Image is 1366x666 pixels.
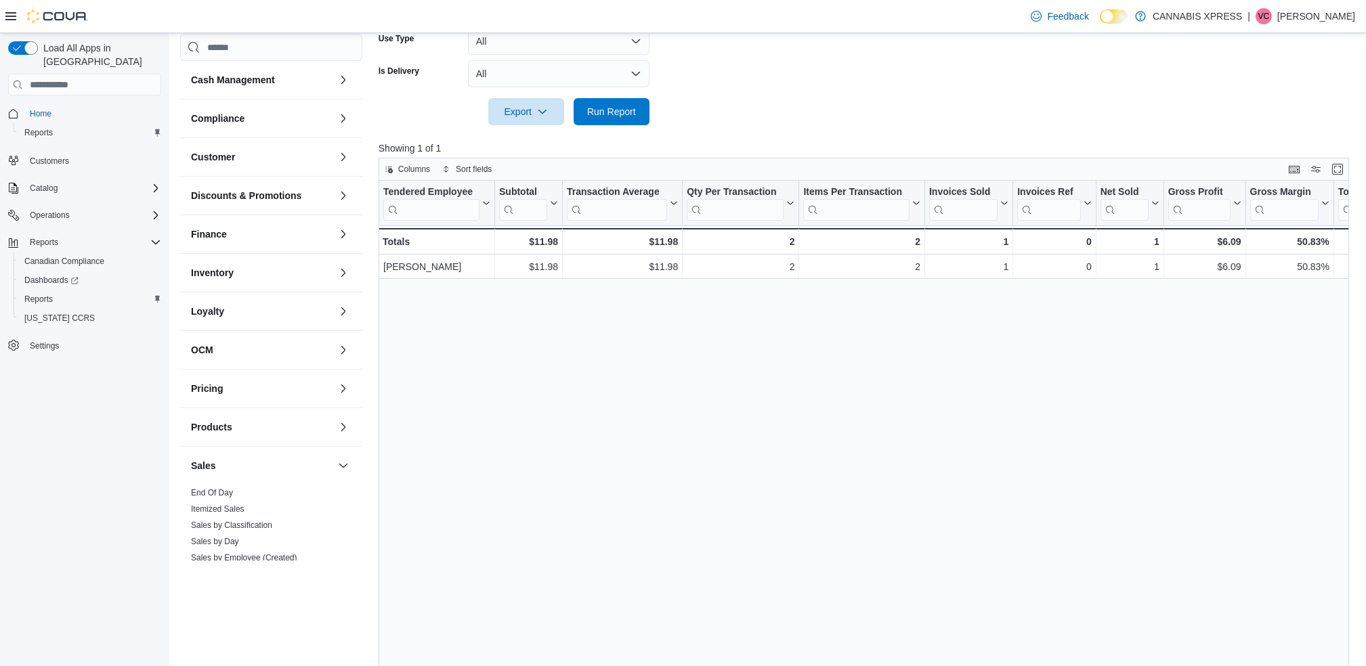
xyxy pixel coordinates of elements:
div: 1 [1100,259,1159,275]
h3: Cash Management [191,73,275,87]
div: 2 [687,259,794,275]
div: 1 [1100,234,1159,250]
span: Run Report [587,105,636,118]
div: Victor Chand [1256,8,1272,24]
span: Washington CCRS [19,310,161,326]
button: Reports [14,123,167,142]
button: Pricing [191,382,333,395]
button: Operations [24,207,75,223]
div: $11.98 [499,259,558,275]
div: Tendered Employee [383,186,479,221]
h3: Products [191,420,232,434]
div: Gross Profit [1168,186,1230,221]
button: Display options [1308,161,1324,177]
div: [PERSON_NAME] [383,259,490,275]
a: Customers [24,153,74,169]
span: Columns [398,164,430,175]
span: Home [30,108,51,119]
div: Items Per Transaction [803,186,910,199]
a: Itemized Sales [191,504,244,514]
button: Customer [191,150,333,164]
h3: Finance [191,227,227,241]
a: Sales by Employee (Created) [191,553,297,562]
a: Home [24,106,57,122]
button: Operations [3,206,167,225]
span: Reports [24,234,161,250]
nav: Complex example [8,98,161,391]
span: [US_STATE] CCRS [24,313,95,324]
label: Use Type [379,33,414,44]
div: Totals [383,234,490,250]
div: Net Sold [1100,186,1148,199]
div: $6.09 [1168,259,1241,275]
button: Catalog [3,179,167,198]
div: $6.09 [1168,234,1241,250]
div: Transaction Average [567,186,667,221]
span: Sort fields [456,164,492,175]
button: Loyalty [335,303,351,319]
a: Dashboards [19,272,84,288]
span: Settings [30,340,59,351]
div: Gross Margin [1250,186,1318,221]
a: Reports [19,125,58,141]
span: Canadian Compliance [19,253,161,269]
span: Reports [19,125,161,141]
div: Gross Margin [1250,186,1318,199]
label: Is Delivery [379,66,419,76]
a: Reports [19,291,58,307]
div: $11.98 [499,234,558,250]
button: Net Sold [1100,186,1159,221]
button: Products [335,419,351,435]
div: 50.83% [1250,234,1329,250]
button: Invoices Ref [1017,186,1091,221]
div: $11.98 [567,234,678,250]
a: End Of Day [191,488,233,497]
button: Reports [3,233,167,252]
span: Home [24,105,161,122]
button: Keyboard shortcuts [1286,161,1302,177]
button: Loyalty [191,305,333,318]
h3: Discounts & Promotions [191,189,301,202]
button: Gross Margin [1250,186,1329,221]
button: Pricing [335,380,351,397]
button: All [468,28,649,55]
button: OCM [191,343,333,357]
button: Settings [3,336,167,355]
span: Reports [24,127,53,138]
button: Tendered Employee [383,186,490,221]
div: Invoices Sold [929,186,998,221]
input: Dark Mode [1100,9,1128,24]
button: Discounts & Promotions [335,187,351,204]
button: Run Report [574,98,649,125]
button: Gross Profit [1168,186,1241,221]
button: Cash Management [335,72,351,88]
span: Customers [24,152,161,169]
a: Canadian Compliance [19,253,110,269]
img: Cova [27,9,88,23]
div: $11.98 [567,259,678,275]
a: Sales by Day [191,537,239,546]
div: 2 [687,234,794,250]
a: Settings [24,338,64,354]
a: Feedback [1025,3,1094,30]
button: Transaction Average [567,186,678,221]
button: [US_STATE] CCRS [14,309,167,328]
h3: Compliance [191,112,244,125]
span: VC [1258,8,1270,24]
span: Sales by Classification [191,520,272,531]
button: Subtotal [499,186,558,221]
button: Discounts & Promotions [191,189,333,202]
div: Items Per Transaction [803,186,910,221]
span: Export [496,98,556,125]
button: Compliance [335,110,351,127]
button: Enter fullscreen [1329,161,1346,177]
button: Reports [24,234,64,250]
p: CANNABIS XPRESS [1153,8,1242,24]
div: Tendered Employee [383,186,479,199]
span: Load All Apps in [GEOGRAPHIC_DATA] [38,41,161,68]
h3: Inventory [191,266,234,280]
button: Sort fields [437,161,497,177]
h3: Pricing [191,382,223,395]
span: Feedback [1047,9,1088,23]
